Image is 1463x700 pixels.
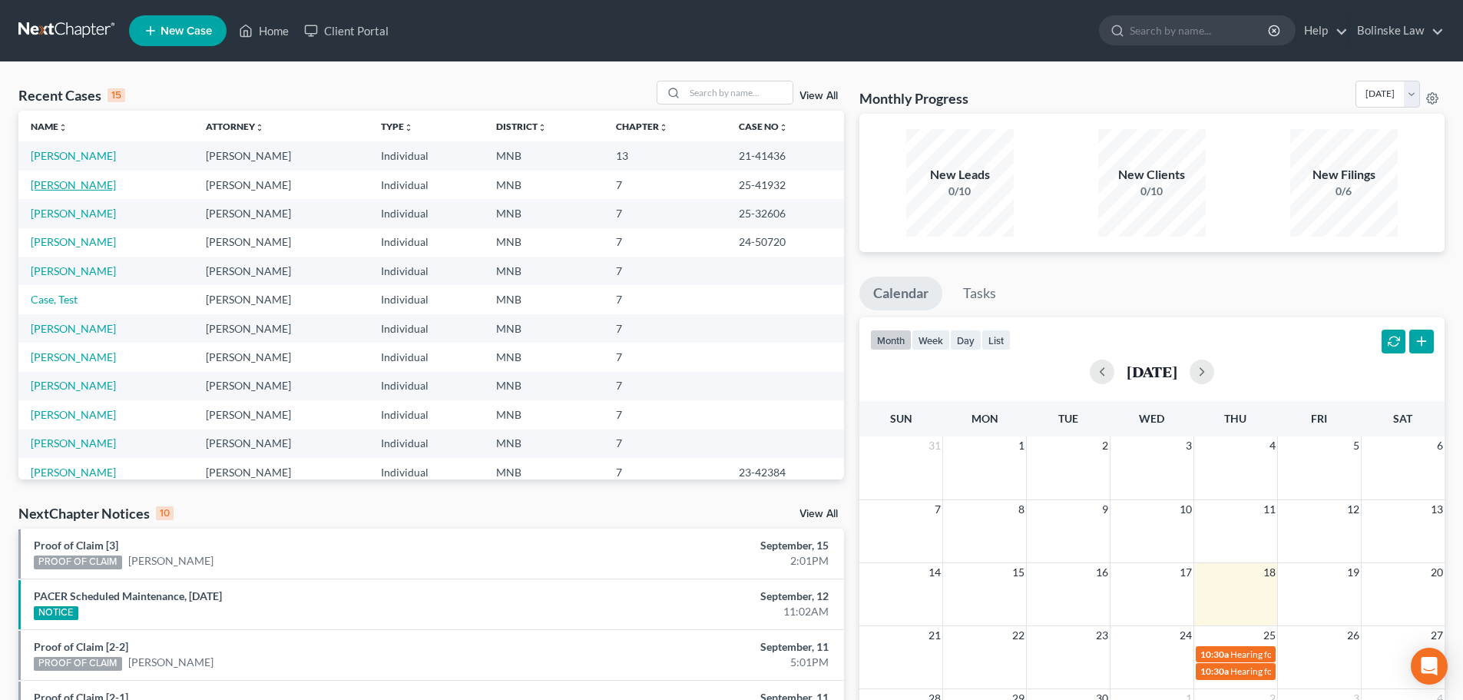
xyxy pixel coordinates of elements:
[1429,563,1445,582] span: 20
[484,400,604,429] td: MNB
[1011,563,1026,582] span: 15
[1011,626,1026,645] span: 22
[1098,166,1206,184] div: New Clients
[369,400,484,429] td: Individual
[194,343,369,371] td: [PERSON_NAME]
[574,538,829,553] div: September, 15
[727,171,844,199] td: 25-41932
[1411,648,1448,685] div: Open Intercom Messenger
[18,504,174,523] div: NextChapter Notices
[484,458,604,486] td: MNB
[34,657,122,671] div: PROOF OF CLAIM
[369,372,484,400] td: Individual
[1130,16,1270,45] input: Search by name...
[574,639,829,655] div: September, 11
[296,17,396,45] a: Client Portal
[128,655,213,670] a: [PERSON_NAME]
[727,228,844,257] td: 24-50720
[369,171,484,199] td: Individual
[369,285,484,314] td: Individual
[1262,500,1277,519] span: 11
[950,330,981,350] button: day
[34,640,128,653] a: Proof of Claim [2-2]
[484,199,604,227] td: MNB
[574,553,829,569] div: 2:01PM
[31,379,116,392] a: [PERSON_NAME]
[18,86,125,105] div: Recent Cases
[1429,626,1445,645] span: 27
[1262,563,1277,582] span: 18
[1230,649,1350,660] span: Hearing for [PERSON_NAME]
[906,166,1014,184] div: New Leads
[604,199,726,227] td: 7
[906,184,1014,199] div: 0/10
[574,589,829,604] div: September, 12
[1178,626,1193,645] span: 24
[1296,17,1348,45] a: Help
[604,400,726,429] td: 7
[1290,166,1398,184] div: New Filings
[194,141,369,170] td: [PERSON_NAME]
[484,372,604,400] td: MNB
[1178,500,1193,519] span: 10
[1017,436,1026,455] span: 1
[1098,184,1206,199] div: 0/10
[194,458,369,486] td: [PERSON_NAME]
[1290,184,1398,199] div: 0/6
[194,372,369,400] td: [PERSON_NAME]
[369,458,484,486] td: Individual
[927,563,942,582] span: 14
[739,121,788,132] a: Case Nounfold_more
[34,556,122,569] div: PROOF OF CLAIM
[799,91,838,101] a: View All
[31,235,116,248] a: [PERSON_NAME]
[1094,626,1110,645] span: 23
[538,123,547,132] i: unfold_more
[1200,649,1229,660] span: 10:30a
[369,257,484,285] td: Individual
[1345,626,1361,645] span: 26
[659,123,668,132] i: unfold_more
[604,458,726,486] td: 7
[31,408,116,421] a: [PERSON_NAME]
[1345,563,1361,582] span: 19
[1345,500,1361,519] span: 12
[484,285,604,314] td: MNB
[685,81,793,104] input: Search by name...
[1178,563,1193,582] span: 17
[34,589,222,602] a: PACER Scheduled Maintenance, [DATE]
[484,141,604,170] td: MNB
[1101,436,1110,455] span: 2
[484,257,604,285] td: MNB
[1311,412,1327,425] span: Fri
[194,257,369,285] td: [PERSON_NAME]
[108,88,125,102] div: 15
[574,655,829,670] div: 5:01PM
[859,89,968,108] h3: Monthly Progress
[58,123,68,132] i: unfold_more
[484,314,604,343] td: MNB
[1139,412,1164,425] span: Wed
[194,430,369,458] td: [PERSON_NAME]
[604,372,726,400] td: 7
[1262,626,1277,645] span: 25
[496,121,547,132] a: Districtunfold_more
[194,400,369,429] td: [PERSON_NAME]
[31,350,116,363] a: [PERSON_NAME]
[1429,500,1445,519] span: 13
[779,123,788,132] i: unfold_more
[604,141,726,170] td: 13
[31,178,116,191] a: [PERSON_NAME]
[727,141,844,170] td: 21-41436
[604,285,726,314] td: 7
[484,343,604,371] td: MNB
[971,412,998,425] span: Mon
[1393,412,1412,425] span: Sat
[604,343,726,371] td: 7
[1200,665,1229,677] span: 10:30a
[369,343,484,371] td: Individual
[404,123,413,132] i: unfold_more
[194,228,369,257] td: [PERSON_NAME]
[604,257,726,285] td: 7
[484,171,604,199] td: MNB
